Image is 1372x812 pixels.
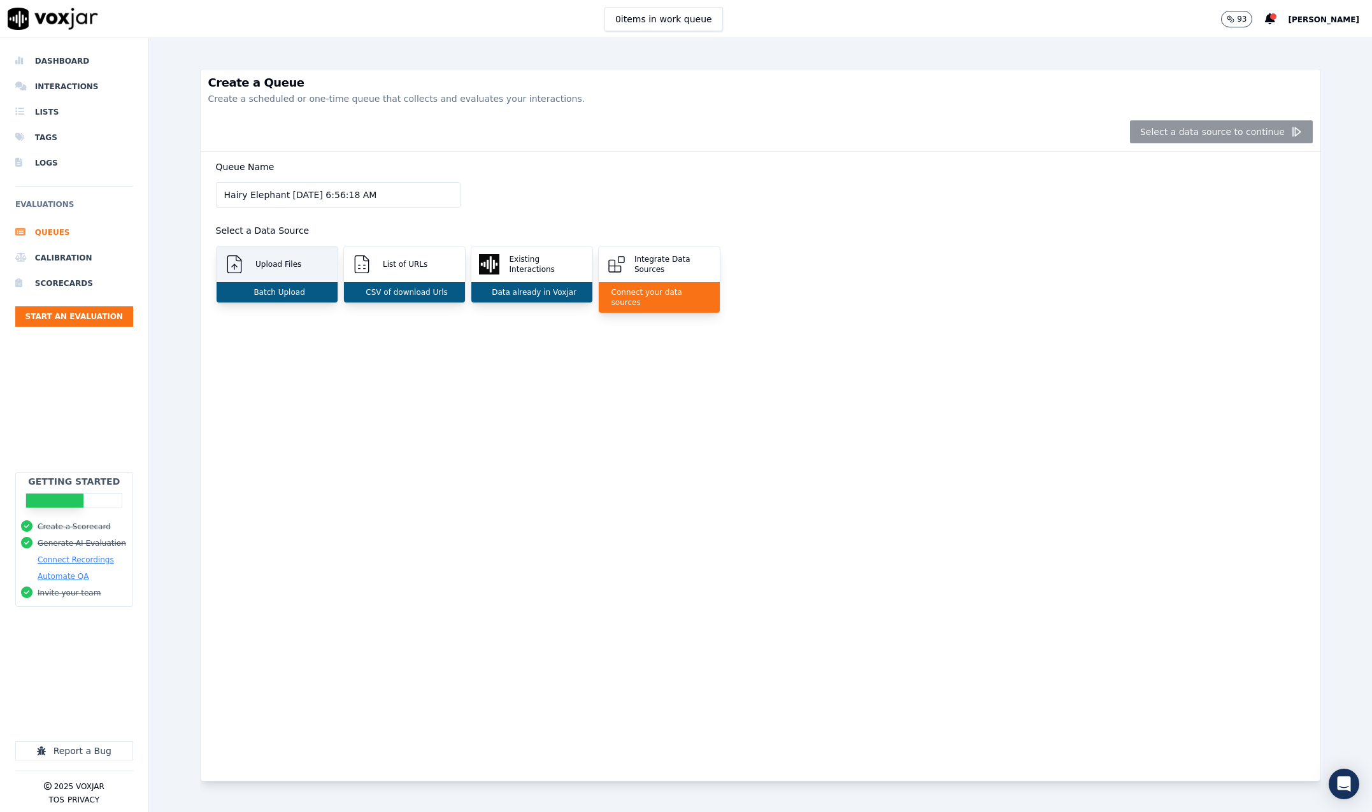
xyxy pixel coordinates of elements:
button: TOS [49,795,64,805]
label: Queue Name [216,162,275,172]
a: Calibration [15,245,133,271]
button: 93 [1221,11,1252,27]
p: Existing Interactions [504,254,585,274]
button: Connect Recordings [38,555,114,565]
p: Batch Upload [248,287,304,297]
span: [PERSON_NAME] [1288,15,1359,24]
button: Report a Bug [15,741,133,760]
p: Connect your data sources [606,287,712,308]
button: Generate AI Evaluation [38,538,126,548]
a: Logs [15,150,133,176]
a: Interactions [15,74,133,99]
p: 93 [1237,14,1247,24]
p: Data already in Voxjar [487,287,576,297]
p: Upload Files [250,259,301,269]
div: Open Intercom Messenger [1329,769,1359,799]
p: Create a scheduled or one-time queue that collects and evaluates your interactions. [208,92,1313,105]
p: Integrate Data Sources [629,254,712,274]
button: Invite your team [38,588,101,598]
button: Privacy [68,795,99,805]
button: Automate QA [38,571,89,581]
button: Create a Scorecard [38,522,111,532]
button: [PERSON_NAME] [1288,11,1372,27]
a: Tags [15,125,133,150]
h2: Getting Started [28,475,120,488]
p: List of URLs [378,259,427,269]
button: Start an Evaluation [15,306,133,327]
a: Dashboard [15,48,133,74]
p: 2025 Voxjar [54,781,104,792]
img: Existing Interactions [479,254,499,274]
label: Select a Data Source [216,225,310,236]
h6: Evaluations [15,197,133,220]
img: voxjar logo [8,8,98,30]
a: Queues [15,220,133,245]
button: 0items in work queue [604,7,723,31]
a: Scorecards [15,271,133,296]
a: Lists [15,99,133,125]
p: CSV of download Urls [361,287,448,297]
h3: Create a Queue [208,77,1313,89]
input: Enter Queue Name [216,182,461,208]
button: 93 [1221,11,1265,27]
